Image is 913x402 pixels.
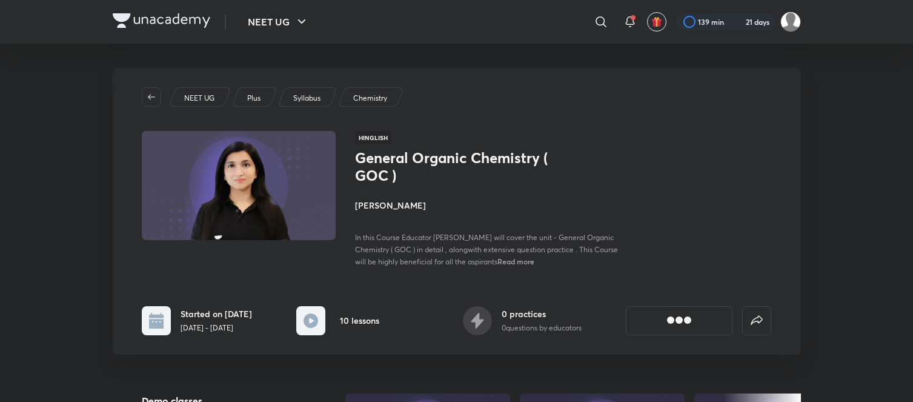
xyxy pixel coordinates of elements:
[353,93,387,104] p: Chemistry
[651,16,662,27] img: avatar
[184,93,214,104] p: NEET UG
[245,93,262,104] a: Plus
[293,93,320,104] p: Syllabus
[139,130,337,241] img: Thumbnail
[181,323,252,333] p: [DATE] - [DATE]
[241,10,316,34] button: NEET UG
[355,233,618,266] span: In this Course Educator [PERSON_NAME] will cover the unit - General Organic Chemistry ( GOC ) in ...
[113,13,210,31] a: Company Logo
[182,93,216,104] a: NEET UG
[355,199,626,212] h4: [PERSON_NAME]
[291,93,322,104] a: Syllabus
[355,149,553,184] h1: General Organic Chemistry ( GOC )
[742,306,771,335] button: false
[181,307,252,320] h6: Started on [DATE]
[780,12,801,32] img: Amisha Rani
[731,16,743,28] img: streak
[497,256,534,266] span: Read more
[502,307,582,320] h6: 0 practices
[626,306,732,335] button: [object Object]
[113,13,210,28] img: Company Logo
[351,93,389,104] a: Chemistry
[355,131,391,144] span: Hinglish
[247,93,261,104] p: Plus
[502,323,582,333] p: 0 questions by educators
[340,314,379,327] h6: 10 lessons
[647,12,666,32] button: avatar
